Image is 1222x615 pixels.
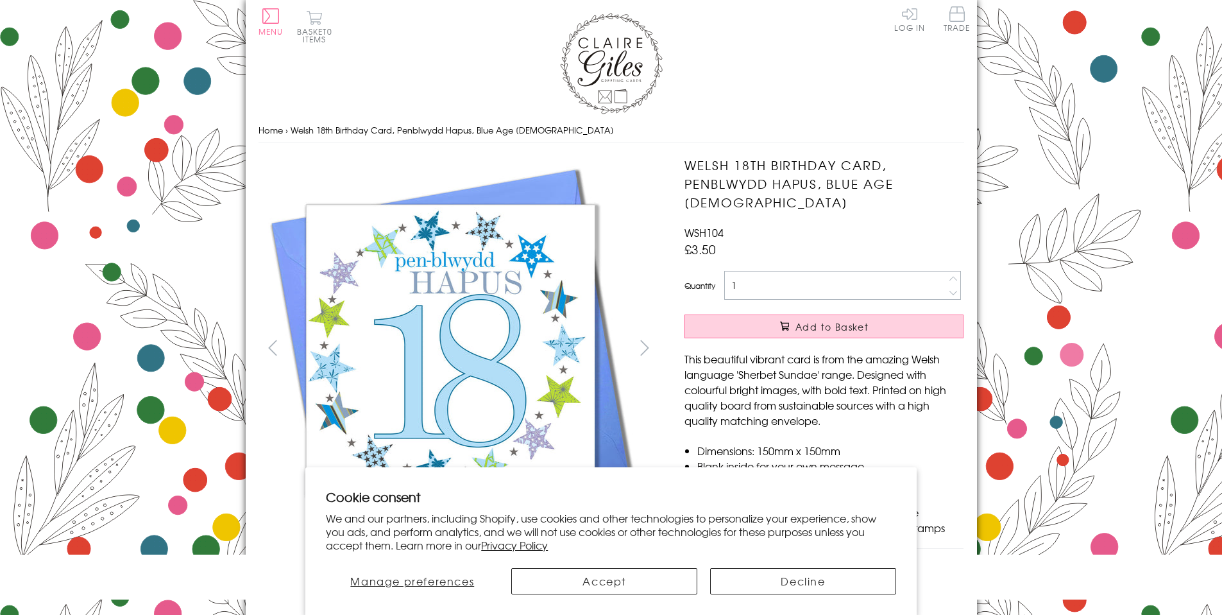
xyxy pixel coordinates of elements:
label: Quantity [684,280,715,291]
button: next [630,333,659,362]
a: Log In [894,6,925,31]
li: Dimensions: 150mm x 150mm [697,443,963,458]
button: Decline [710,568,896,594]
span: Menu [259,26,284,37]
span: 0 items [303,26,332,45]
button: prev [259,333,287,362]
button: Accept [511,568,697,594]
button: Menu [259,8,284,35]
span: Manage preferences [350,573,474,589]
a: Home [259,124,283,136]
nav: breadcrumbs [259,117,964,144]
img: Welsh 18th Birthday Card, Penblwydd Hapus, Blue Age 18 [259,156,643,541]
button: Add to Basket [684,315,963,338]
a: Privacy Policy [481,537,548,553]
h1: Welsh 18th Birthday Card, Penblwydd Hapus, Blue Age [DEMOGRAPHIC_DATA] [684,156,963,211]
span: £3.50 [684,240,716,258]
span: Trade [944,6,971,31]
p: We and our partners, including Shopify, use cookies and other technologies to personalize your ex... [326,512,896,551]
li: Blank inside for your own message [697,458,963,474]
span: Add to Basket [795,320,869,333]
span: WSH104 [684,225,724,240]
span: Welsh 18th Birthday Card, Penblwydd Hapus, Blue Age [DEMOGRAPHIC_DATA] [291,124,614,136]
button: Basket0 items [297,10,332,43]
button: Manage preferences [326,568,498,594]
h2: Cookie consent [326,488,896,506]
p: This beautiful vibrant card is from the amazing Welsh language 'Sherbet Sundae' range. Designed w... [684,351,963,428]
img: Claire Giles Greetings Cards [560,13,663,114]
span: › [285,124,288,136]
a: Trade [944,6,971,34]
